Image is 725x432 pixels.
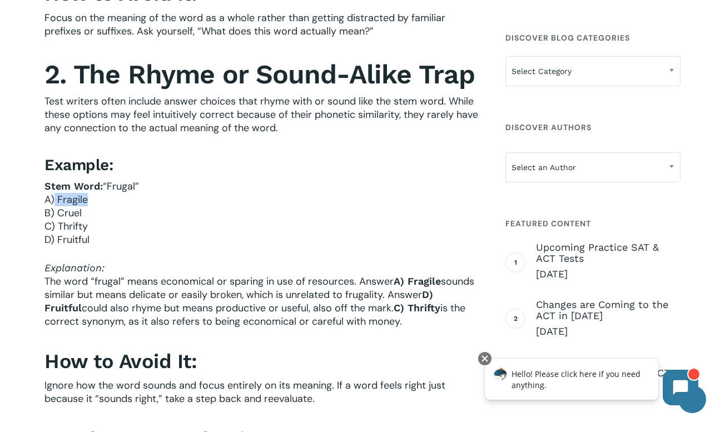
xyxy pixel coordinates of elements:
span: Test writers often include answer choices that rhyme with or sound like the stem word. While thes... [44,95,478,135]
span: Select an Author [506,156,680,179]
span: Upcoming Practice SAT & ACT Tests [536,242,681,264]
span: Changes are Coming to the ACT in [DATE] [536,299,681,321]
span: “Frugal” [103,180,139,193]
b: How to Avoid It: [44,350,197,373]
a: Changes are Coming to the ACT in [DATE] [DATE] [536,299,681,338]
span: could also rhyme but means productive or useful, also off the mark. [82,301,394,315]
span: Focus on the meaning of the word as a whole rather than getting distracted by familiar prefixes o... [44,11,445,38]
span: The word “frugal” means economical or sparing in use of resources. Answer [44,275,394,288]
b: Stem Word: [44,180,103,192]
h4: Featured Content [505,213,681,234]
span: [DATE] [536,267,681,281]
span: Select an Author [505,152,681,182]
h4: Discover Authors [505,117,681,137]
span: B) Cruel [44,206,82,220]
iframe: Chatbot [473,350,709,416]
b: 2. The Rhyme or Sound-Alike Trap [44,58,475,90]
span: Ignore how the word sounds and focus entirely on its meaning. If a word feels right just because ... [44,379,445,405]
span: A) Fragile [44,193,88,206]
h4: Discover Blog Categories [505,28,681,48]
b: Example: [44,156,113,174]
span: [DATE] [536,325,681,338]
span: is the correct synonym, as it also refers to being economical or careful with money. [44,301,465,328]
span: D) Fruitful [44,233,90,246]
span: Explanation: [44,262,105,274]
span: Select Category [505,56,681,86]
span: C) Thrifty [44,220,88,233]
a: Upcoming Practice SAT & ACT Tests [DATE] [536,242,681,281]
span: sounds similar but means delicate or easily broken, which is unrelated to frugality. Answer [44,275,474,301]
span: Select Category [506,59,680,83]
b: C) Thrifty [394,302,440,314]
b: A) Fragile [394,275,441,287]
